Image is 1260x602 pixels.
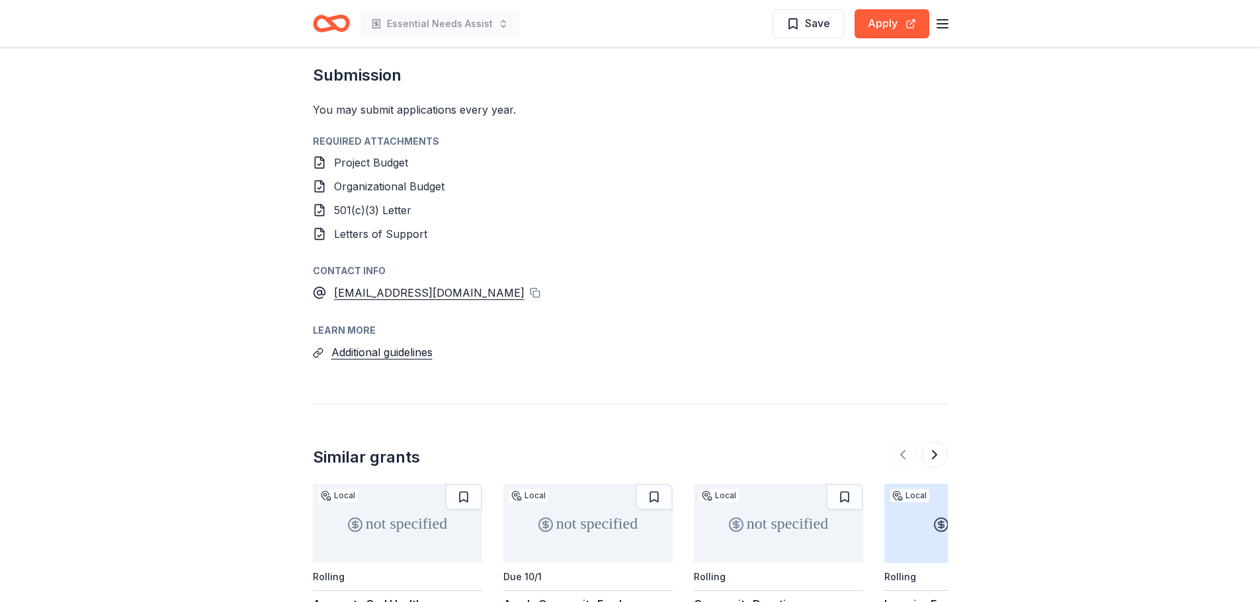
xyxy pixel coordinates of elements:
div: You may submit applications every year . [313,102,948,118]
div: Rolling [884,571,916,582]
span: Essential Needs Assist [387,16,493,32]
div: not specified [694,484,863,563]
button: Additional guidelines [331,344,433,361]
div: Similar grants [313,447,420,468]
div: Rolling [313,571,345,582]
div: not specified [313,484,482,563]
span: Save [805,15,830,32]
div: Contact info [313,263,948,279]
div: Required Attachments [313,133,948,149]
span: 501(c)(3) Letter [334,204,411,217]
button: Essential Needs Assist [360,11,519,37]
span: Letters of Support [334,227,427,241]
div: up to 5k [884,484,1054,563]
div: Local [890,489,929,502]
div: Rolling [694,571,726,582]
span: Project Budget [334,156,408,169]
div: Local [318,489,358,502]
a: [EMAIL_ADDRESS][DOMAIN_NAME] [334,284,525,301]
button: Apply [855,9,929,38]
h2: Submission [313,65,948,86]
div: Learn more [313,322,948,338]
span: Organizational Budget [334,180,444,193]
button: Save [773,9,844,38]
div: Local [699,489,739,502]
div: Due 10/1 [503,571,542,582]
div: Local [509,489,548,502]
a: Home [313,8,350,39]
div: not specified [503,484,673,563]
